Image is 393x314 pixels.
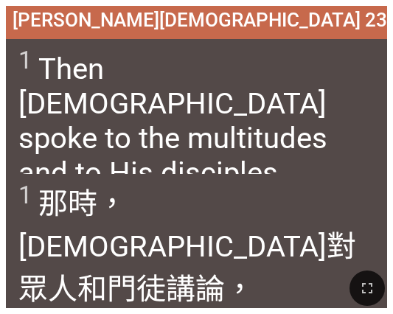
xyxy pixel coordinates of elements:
[18,180,375,308] span: 那時
[18,181,32,209] sup: 1
[18,46,32,74] sup: 1
[18,186,356,307] wg5119: ，[DEMOGRAPHIC_DATA]
[18,46,375,190] span: Then [DEMOGRAPHIC_DATA] spoke to the multitudes and to His disciples,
